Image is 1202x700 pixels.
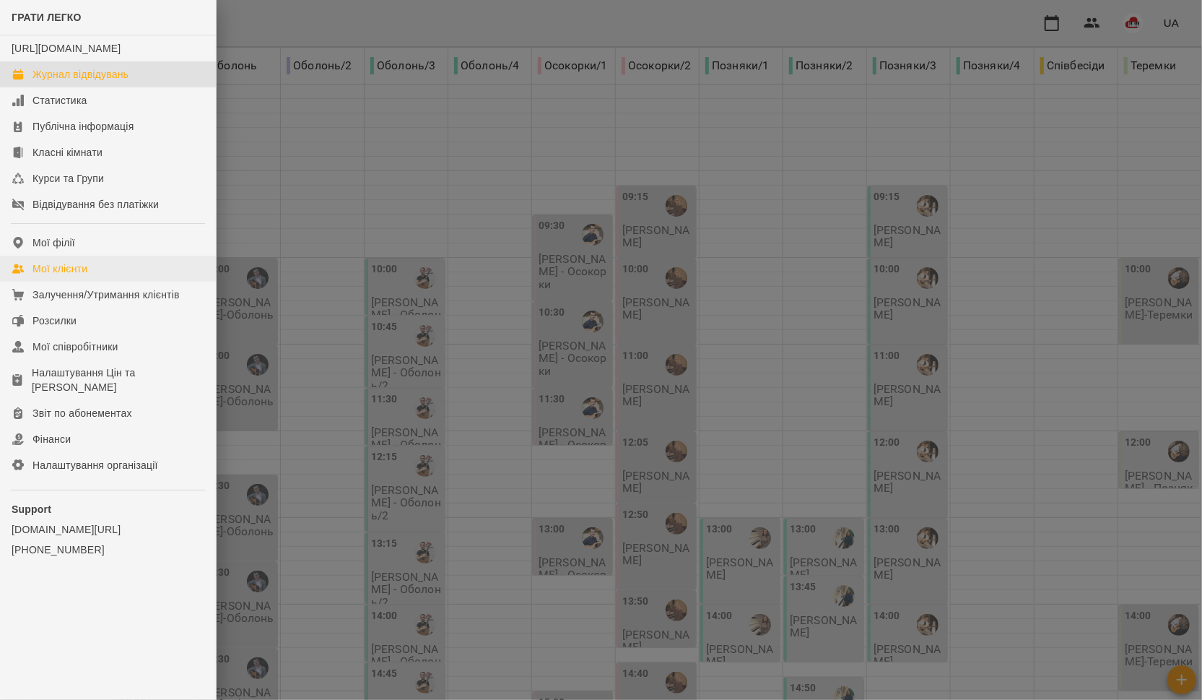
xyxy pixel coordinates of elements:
div: Налаштування Цін та [PERSON_NAME] [32,366,204,394]
div: Розсилки [32,314,77,328]
div: Налаштування організації [32,458,158,472]
div: Мої клієнти [32,262,87,276]
a: [PHONE_NUMBER] [12,543,204,557]
div: Статистика [32,93,87,108]
div: Мої співробітники [32,340,118,354]
div: Мої філії [32,236,75,250]
div: Журнал відвідувань [32,67,129,82]
p: Support [12,502,204,517]
a: [URL][DOMAIN_NAME] [12,43,121,54]
div: Звіт по абонементах [32,406,132,420]
a: [DOMAIN_NAME][URL] [12,522,204,537]
span: ГРАТИ ЛЕГКО [12,12,82,23]
div: Відвідування без платіжки [32,197,159,212]
div: Класні кімнати [32,145,103,160]
div: Залучення/Утримання клієнтів [32,288,180,302]
div: Курси та Групи [32,171,104,186]
div: Публічна інформація [32,119,134,134]
div: Фінанси [32,432,71,446]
